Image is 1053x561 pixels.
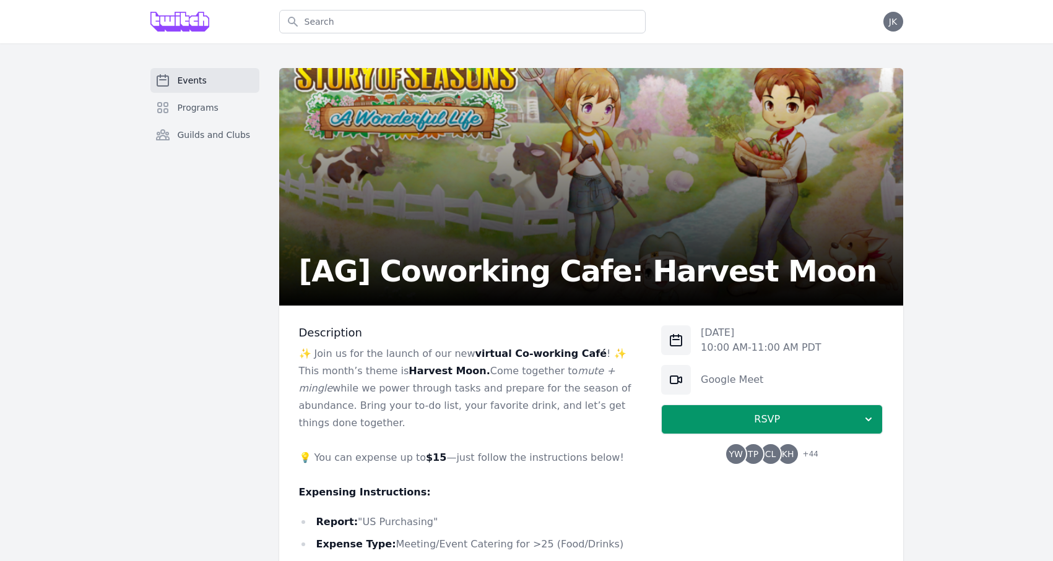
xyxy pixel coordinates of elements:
button: RSVP [661,405,883,434]
p: ✨ Join us for the launch of our new ! ✨ This month’s theme is Come together to while we power thr... [299,345,642,432]
span: + 44 [795,447,818,464]
strong: Expense Type: [316,538,396,550]
em: mute + mingle [299,365,615,394]
strong: $15 [426,452,446,463]
a: Events [150,68,259,93]
input: Search [279,10,646,33]
p: 💡 You can expense up to —just follow the instructions below! [299,449,642,466]
nav: Sidebar [150,68,259,167]
strong: Harvest Moon. [409,365,490,377]
p: 10:00 AM - 11:00 AM PDT [701,340,821,355]
span: TP [748,450,758,458]
span: Programs [178,101,219,114]
h3: Description [299,325,642,340]
li: "US Purchasing" [299,513,642,531]
span: RSVP [672,412,862,427]
a: Programs [150,95,259,120]
span: CL [765,450,776,458]
span: KH [782,450,794,458]
strong: virtual Co-working Café [475,348,607,359]
a: Guilds and Clubs [150,122,259,147]
button: JK [883,12,903,32]
span: Events [178,74,207,87]
strong: Expensing Instructions: [299,486,431,498]
a: Google Meet [701,374,763,385]
span: Guilds and Clubs [178,129,251,141]
img: Grove [150,12,210,32]
span: YW [729,450,742,458]
li: Meeting/Event Catering for >25 (Food/Drinks) [299,536,642,553]
span: JK [889,17,897,26]
p: [DATE] [701,325,821,340]
h2: [AG] Coworking Cafe: Harvest Moon [299,256,877,286]
strong: Report: [316,516,358,528]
